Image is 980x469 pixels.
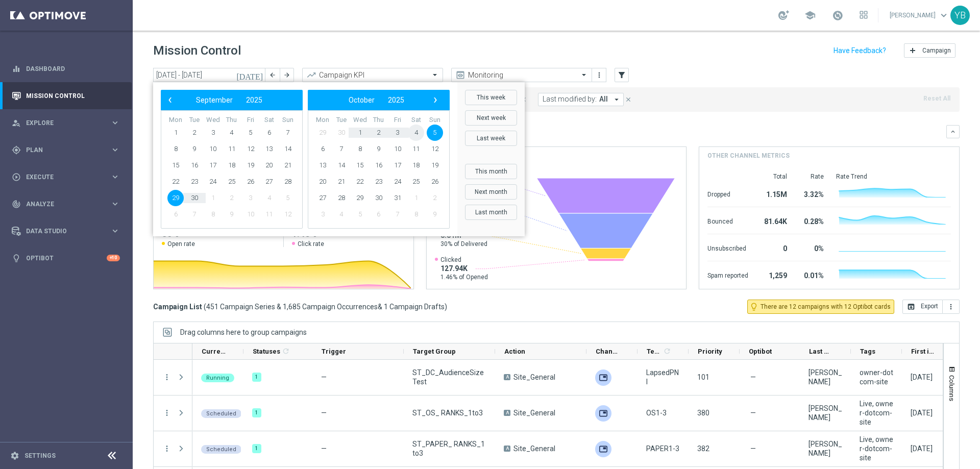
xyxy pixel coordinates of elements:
[26,55,120,82] a: Dashboard
[314,174,331,190] span: 20
[595,71,603,79] i: more_vert
[834,47,886,54] input: Have Feedback?
[252,408,261,417] div: 1
[278,116,297,125] th: weekday
[322,348,346,355] span: Trigger
[282,347,290,355] i: refresh
[253,348,280,355] span: Statuses
[698,348,722,355] span: Priority
[378,303,382,311] span: &
[911,348,936,355] span: First in Range
[205,125,221,141] span: 3
[538,93,624,106] button: Last modified by: All arrow_drop_down
[624,94,633,105] button: close
[408,174,424,190] span: 25
[352,206,368,223] span: 5
[283,71,290,79] i: arrow_forward
[110,199,120,209] i: keyboard_arrow_right
[617,70,626,80] i: filter_alt
[11,227,120,235] div: Data Studio keyboard_arrow_right
[799,212,824,229] div: 0.28%
[280,206,296,223] span: 12
[943,300,960,314] button: more_vert
[389,125,406,141] span: 3
[408,141,424,157] span: 11
[186,206,203,223] span: 7
[11,254,120,262] div: lightbulb Optibot +10
[333,174,350,190] span: 21
[12,200,110,209] div: Analyze
[261,206,277,223] span: 11
[110,118,120,128] i: keyboard_arrow_right
[902,300,943,314] button: open_in_browser Export
[370,116,388,125] th: weekday
[808,368,842,386] div: Nick Russo
[12,254,21,263] i: lightbulb
[205,157,221,174] span: 17
[24,453,56,459] a: Settings
[280,141,296,157] span: 14
[799,172,824,181] div: Rate
[761,266,787,283] div: 1,259
[427,206,443,223] span: 9
[11,173,120,181] div: play_circle_outline Execute keyboard_arrow_right
[26,244,107,271] a: Optibot
[224,141,240,157] span: 11
[26,201,110,207] span: Analyze
[661,345,671,357] span: Calculate column
[162,444,171,453] i: more_vert
[205,174,221,190] span: 24
[513,408,555,417] span: Site_General
[26,120,110,126] span: Explore
[902,302,960,310] multiple-options-button: Export to CSV
[186,157,203,174] span: 16
[504,348,525,355] span: Action
[12,64,21,73] i: equalizer
[907,303,915,311] i: open_in_browser
[950,6,970,25] div: YB
[799,239,824,256] div: 0%
[154,360,192,396] div: Press SPACE to select this row.
[408,157,424,174] span: 18
[236,70,264,80] i: [DATE]
[946,125,960,138] button: keyboard_arrow_down
[504,374,510,380] span: A
[167,240,195,248] span: Open rate
[333,141,350,157] span: 7
[342,93,381,107] button: October
[205,190,221,206] span: 1
[11,200,120,208] div: track_changes Analyze keyboard_arrow_right
[384,302,445,311] span: 1 Campaign Drafts
[180,328,307,336] div: Row Groups
[949,128,957,135] i: keyboard_arrow_down
[412,368,486,386] span: ST_DC_AudienceSizeTest
[242,125,259,141] span: 5
[201,408,241,418] colored-tag: Scheduled
[747,300,894,314] button: lightbulb_outline There are 12 campaigns with 12 Optibot cards
[389,206,406,223] span: 7
[707,239,748,256] div: Unsubscribed
[162,373,171,382] button: more_vert
[408,206,424,223] span: 8
[153,43,241,58] h1: Mission Control
[242,141,259,157] span: 12
[196,96,233,104] span: September
[26,228,110,234] span: Data Studio
[647,348,661,355] span: Templates
[371,157,387,174] span: 16
[455,70,465,80] i: preview
[167,125,184,141] span: 1
[224,206,240,223] span: 9
[761,185,787,202] div: 1.15M
[26,174,110,180] span: Execute
[224,125,240,141] span: 4
[110,172,120,182] i: keyboard_arrow_right
[162,408,171,417] button: more_vert
[804,10,816,21] span: school
[440,240,487,248] span: 30% of Delivered
[750,373,756,382] span: —
[513,444,555,453] span: Site_General
[280,174,296,190] span: 28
